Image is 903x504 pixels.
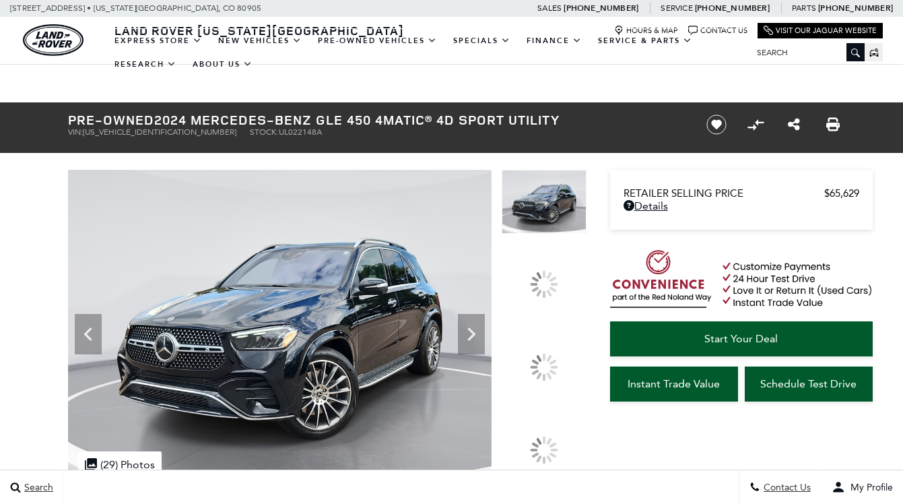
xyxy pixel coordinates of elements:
button: Save vehicle [702,114,731,135]
span: Contact Us [760,482,811,493]
a: [STREET_ADDRESS] • [US_STATE][GEOGRAPHIC_DATA], CO 80905 [10,3,261,13]
span: Search [21,482,53,493]
span: Stock: [250,127,279,137]
span: Start Your Deal [704,332,778,345]
span: Schedule Test Drive [760,377,857,390]
button: Compare vehicle [745,115,766,135]
span: [US_VEHICLE_IDENTIFICATION_NUMBER] [83,127,236,137]
a: Research [106,53,185,76]
span: $65,629 [824,187,859,199]
img: Used 2024 Black Mercedes-Benz GLE 450 image 1 [68,170,492,488]
a: Print this Pre-Owned 2024 Mercedes-Benz GLE 450 4MATIC® 4D Sport Utility [826,117,840,133]
a: Visit Our Jaguar Website [764,26,877,36]
span: VIN: [68,127,83,137]
a: Instant Trade Value [610,367,738,402]
span: My Profile [845,482,893,493]
span: Service [661,3,692,13]
a: [PHONE_NUMBER] [818,3,893,13]
span: Instant Trade Value [628,377,720,390]
a: [PHONE_NUMBER] [564,3,638,13]
a: Service & Parts [590,29,700,53]
a: EXPRESS STORE [106,29,210,53]
a: Hours & Map [614,26,678,36]
span: UL022148A [279,127,322,137]
button: user-profile-menu [822,470,903,504]
a: New Vehicles [210,29,310,53]
a: Finance [519,29,590,53]
nav: Main Navigation [106,29,747,76]
a: Land Rover [US_STATE][GEOGRAPHIC_DATA] [106,22,412,38]
a: Contact Us [688,26,747,36]
a: Start Your Deal [610,321,873,356]
span: Retailer Selling Price [624,187,824,199]
a: Pre-Owned Vehicles [310,29,445,53]
span: Land Rover [US_STATE][GEOGRAPHIC_DATA] [114,22,404,38]
a: Schedule Test Drive [745,367,873,402]
a: Retailer Selling Price $65,629 [624,187,859,199]
strong: Pre-Owned [68,111,154,129]
a: Details [624,199,859,212]
img: Used 2024 Black Mercedes-Benz GLE 450 image 1 [502,170,587,234]
a: About Us [185,53,261,76]
a: Share this Pre-Owned 2024 Mercedes-Benz GLE 450 4MATIC® 4D Sport Utility [788,117,800,133]
h1: 2024 Mercedes-Benz GLE 450 4MATIC® 4D Sport Utility [68,113,684,127]
span: Parts [792,3,816,13]
a: Specials [445,29,519,53]
span: Sales [537,3,562,13]
input: Search [747,44,865,61]
div: (29) Photos [78,451,162,478]
a: land-rover [23,24,83,56]
img: Land Rover [23,24,83,56]
a: [PHONE_NUMBER] [695,3,770,13]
